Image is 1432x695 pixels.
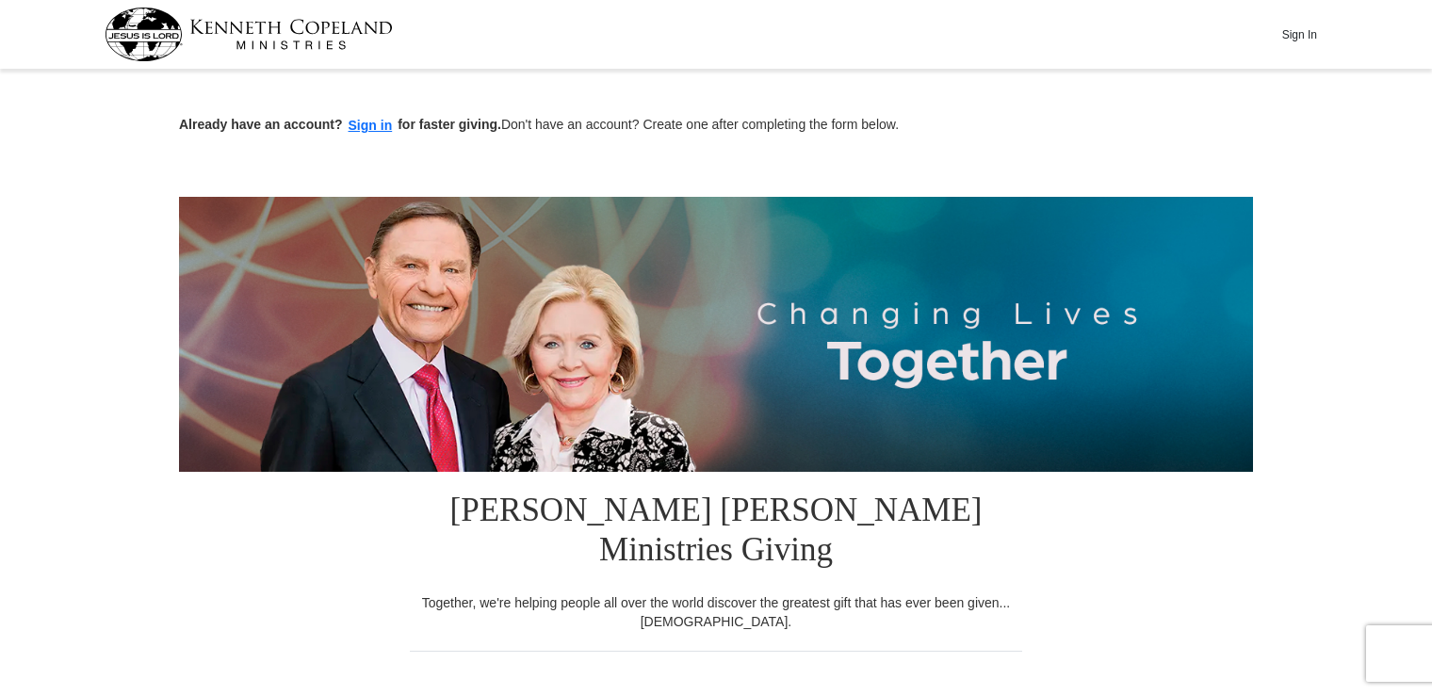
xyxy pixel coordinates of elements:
strong: Already have an account? for faster giving. [179,117,501,132]
h1: [PERSON_NAME] [PERSON_NAME] Ministries Giving [410,472,1022,593]
button: Sign In [1271,20,1327,49]
p: Don't have an account? Create one after completing the form below. [179,115,1253,137]
img: kcm-header-logo.svg [105,8,393,61]
div: Together, we're helping people all over the world discover the greatest gift that has ever been g... [410,593,1022,631]
button: Sign in [343,115,399,137]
